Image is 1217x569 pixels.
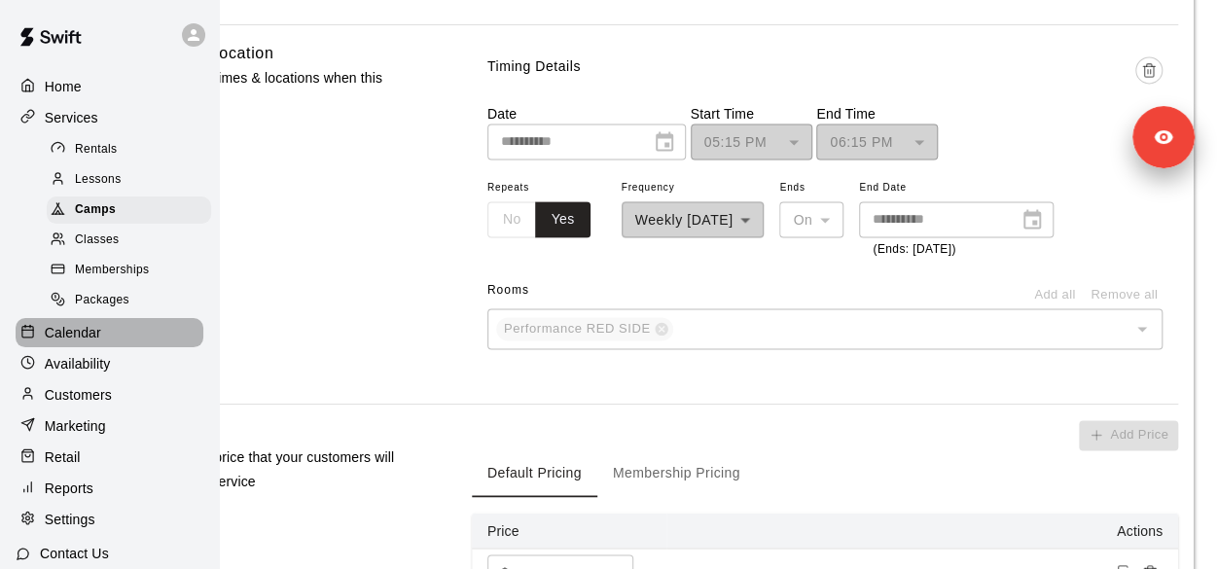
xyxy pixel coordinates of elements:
[47,136,211,163] div: Rentals
[816,104,938,124] p: End Time
[45,108,98,127] p: Services
[16,318,203,347] a: Calendar
[139,445,410,494] p: Choose the price that your customers will see for this service
[47,286,219,316] a: Packages
[472,513,666,549] th: Price
[47,134,219,164] a: Rentals
[47,287,211,314] div: Packages
[47,196,219,226] a: Camps
[16,474,203,503] a: Reports
[16,411,203,441] a: Marketing
[75,261,149,280] span: Memberships
[779,201,843,237] div: On
[75,200,116,220] span: Camps
[45,416,106,436] p: Marketing
[487,201,591,237] div: outlined button group
[487,283,529,297] span: Rooms
[47,257,211,284] div: Memberships
[47,166,211,194] div: Lessons
[622,175,765,201] span: Frequency
[16,349,203,378] a: Availability
[75,170,122,190] span: Lessons
[47,256,219,286] a: Memberships
[859,175,1054,201] span: End Date
[691,104,812,124] p: Start Time
[16,380,203,409] a: Customers
[45,447,81,467] p: Retail
[873,240,1040,260] p: (Ends: [DATE])
[47,226,219,256] a: Classes
[40,544,109,563] p: Contact Us
[47,164,219,195] a: Lessons
[16,443,203,472] a: Retail
[487,56,581,77] p: Timing Details
[16,505,203,534] a: Settings
[779,175,843,201] span: Ends
[666,513,1178,549] th: Actions
[47,227,211,254] div: Classes
[16,103,203,132] a: Services
[487,104,686,124] p: Date
[45,323,101,342] p: Calendar
[45,479,93,498] p: Reports
[45,77,82,96] p: Home
[45,385,112,405] p: Customers
[75,231,119,250] span: Classes
[75,291,129,310] span: Packages
[47,196,211,224] div: Camps
[1135,56,1163,104] span: Delete time
[16,72,203,101] a: Home
[472,450,597,497] button: Default Pricing
[597,450,756,497] button: Membership Pricing
[45,354,111,373] p: Availability
[45,510,95,529] p: Settings
[487,175,606,201] span: Repeats
[139,66,410,115] p: Choose the times & locations when this camp runs.
[75,140,118,160] span: Rentals
[535,201,590,237] button: Yes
